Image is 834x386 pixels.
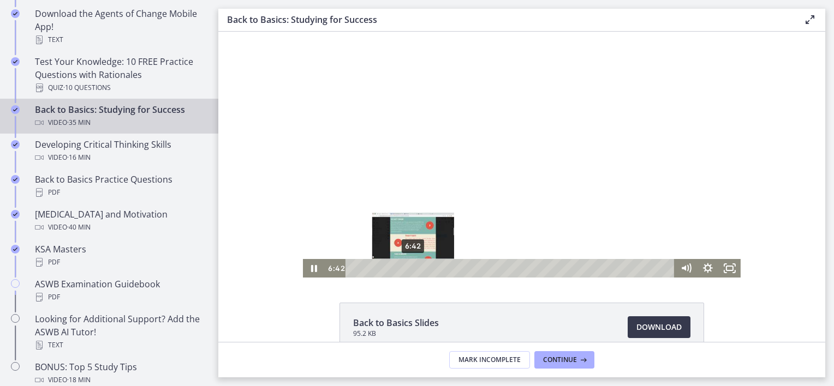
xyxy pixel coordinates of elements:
[35,138,205,164] div: Developing Critical Thinking Skills
[353,329,439,338] span: 95.2 KB
[35,173,205,199] div: Back to Basics Practice Questions
[218,32,825,278] iframe: Video Lesson
[67,221,91,234] span: · 40 min
[11,57,20,66] i: Completed
[35,221,205,234] div: Video
[11,245,20,254] i: Completed
[457,227,479,246] button: Mute
[636,321,682,334] span: Download
[35,243,205,269] div: KSA Masters
[501,227,522,246] button: Fullscreen
[35,208,205,234] div: [MEDICAL_DATA] and Motivation
[479,227,501,246] button: Show settings menu
[11,175,20,184] i: Completed
[35,151,205,164] div: Video
[628,316,690,338] a: Download
[67,151,91,164] span: · 16 min
[227,13,786,26] h3: Back to Basics: Studying for Success
[35,186,205,199] div: PDF
[35,116,205,129] div: Video
[449,351,530,369] button: Mark Incomplete
[35,291,205,304] div: PDF
[543,355,577,364] span: Continue
[11,105,20,114] i: Completed
[35,7,205,46] div: Download the Agents of Change Mobile App!
[35,55,205,94] div: Test Your Knowledge: 10 FREE Practice Questions with Rationales
[35,256,205,269] div: PDF
[35,339,205,352] div: Text
[11,9,20,18] i: Completed
[35,103,205,129] div: Back to Basics: Studying for Success
[35,81,205,94] div: Quiz
[11,140,20,149] i: Completed
[67,116,91,129] span: · 35 min
[63,81,111,94] span: · 10 Questions
[353,316,439,329] span: Back to Basics Slides
[35,312,205,352] div: Looking for Additional Support? Add the ASWB AI Tutor!
[35,278,205,304] div: ASWB Examination Guidebook
[11,210,20,219] i: Completed
[534,351,594,369] button: Continue
[458,355,521,364] span: Mark Incomplete
[35,33,205,46] div: Text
